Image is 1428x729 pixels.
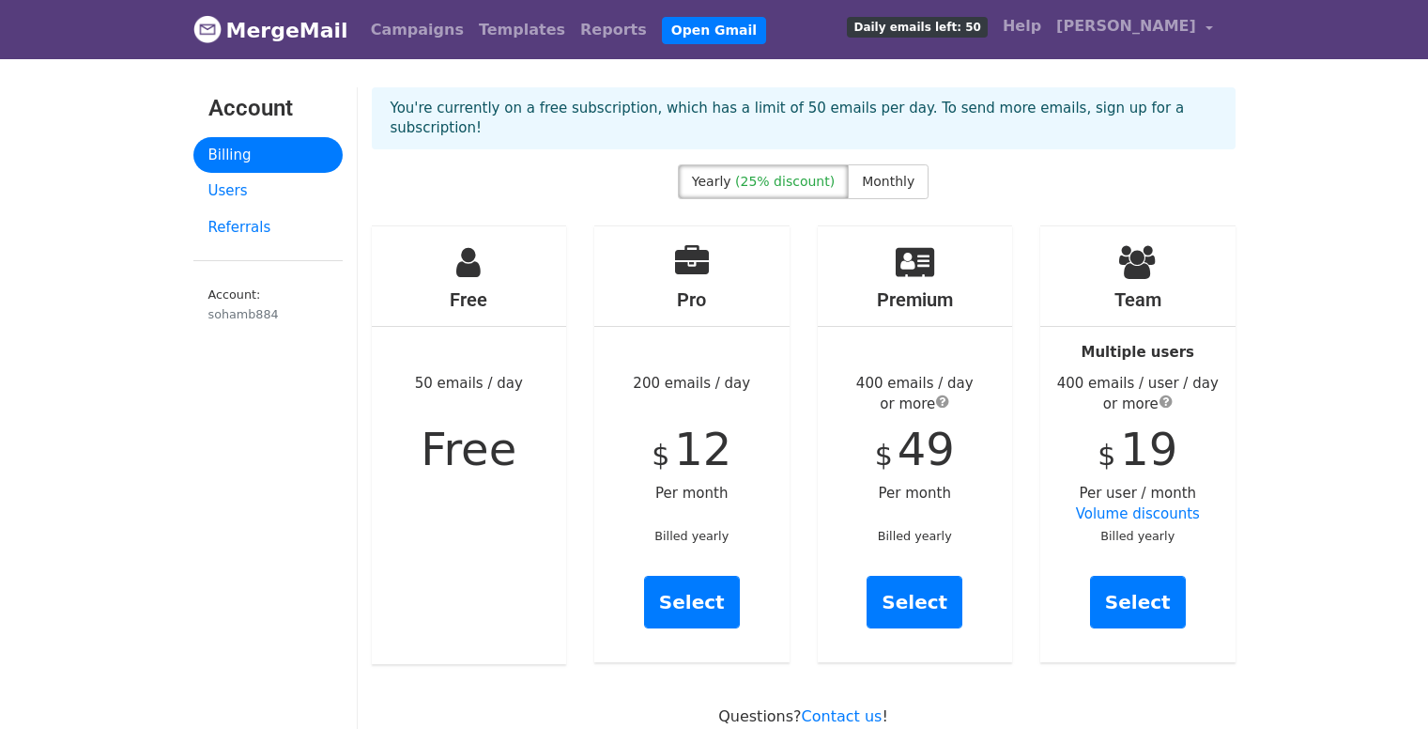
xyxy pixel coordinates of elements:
[878,529,952,543] small: Billed yearly
[867,576,962,628] a: Select
[1120,423,1177,475] span: 19
[875,439,893,472] span: $
[1082,344,1194,361] strong: Multiple users
[1040,373,1236,415] div: 400 emails / user / day or more
[652,439,669,472] span: $
[208,305,328,323] div: sohamb884
[654,529,729,543] small: Billed yearly
[839,8,994,45] a: Daily emails left: 50
[735,174,835,189] span: (25% discount)
[193,10,348,50] a: MergeMail
[1040,226,1236,662] div: Per user / month
[1100,529,1175,543] small: Billed yearly
[372,288,567,311] h4: Free
[818,226,1013,662] div: Per month
[692,174,731,189] span: Yearly
[193,173,343,209] a: Users
[1049,8,1220,52] a: [PERSON_NAME]
[1076,505,1200,522] a: Volume discounts
[847,17,987,38] span: Daily emails left: 50
[662,17,766,44] a: Open Gmail
[862,174,914,189] span: Monthly
[594,226,790,662] div: 200 emails / day Per month
[995,8,1049,45] a: Help
[1040,288,1236,311] h4: Team
[391,99,1217,138] p: You're currently on a free subscription, which has a limit of 50 emails per day. To send more ema...
[802,707,883,725] a: Contact us
[372,706,1236,726] p: Questions? !
[193,137,343,174] a: Billing
[471,11,573,49] a: Templates
[674,423,731,475] span: 12
[208,95,328,122] h3: Account
[1098,439,1115,472] span: $
[573,11,654,49] a: Reports
[898,423,955,475] span: 49
[372,226,567,664] div: 50 emails / day
[1056,15,1196,38] span: [PERSON_NAME]
[594,288,790,311] h4: Pro
[193,209,343,246] a: Referrals
[818,288,1013,311] h4: Premium
[818,373,1013,415] div: 400 emails / day or more
[1090,576,1186,628] a: Select
[193,15,222,43] img: MergeMail logo
[363,11,471,49] a: Campaigns
[421,423,516,475] span: Free
[644,576,740,628] a: Select
[208,287,328,323] small: Account:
